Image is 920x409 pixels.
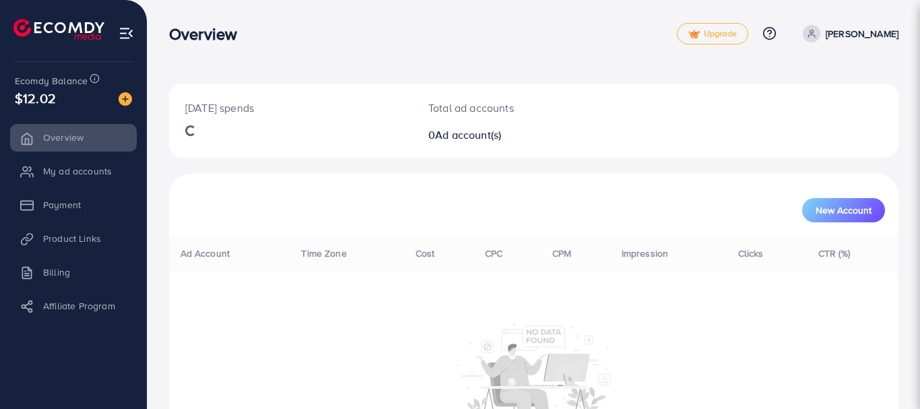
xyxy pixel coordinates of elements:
[688,30,700,39] img: tick
[802,198,885,222] button: New Account
[15,88,56,108] span: $12.02
[428,100,579,116] p: Total ad accounts
[428,129,579,141] h2: 0
[119,26,134,41] img: menu
[677,23,748,44] a: tickUpgrade
[688,29,737,39] span: Upgrade
[185,100,396,116] p: [DATE] spends
[816,206,872,215] span: New Account
[15,74,88,88] span: Ecomdy Balance
[13,19,104,40] img: logo
[119,92,132,106] img: image
[826,26,898,42] p: [PERSON_NAME]
[797,25,898,42] a: [PERSON_NAME]
[169,24,248,44] h3: Overview
[435,127,501,142] span: Ad account(s)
